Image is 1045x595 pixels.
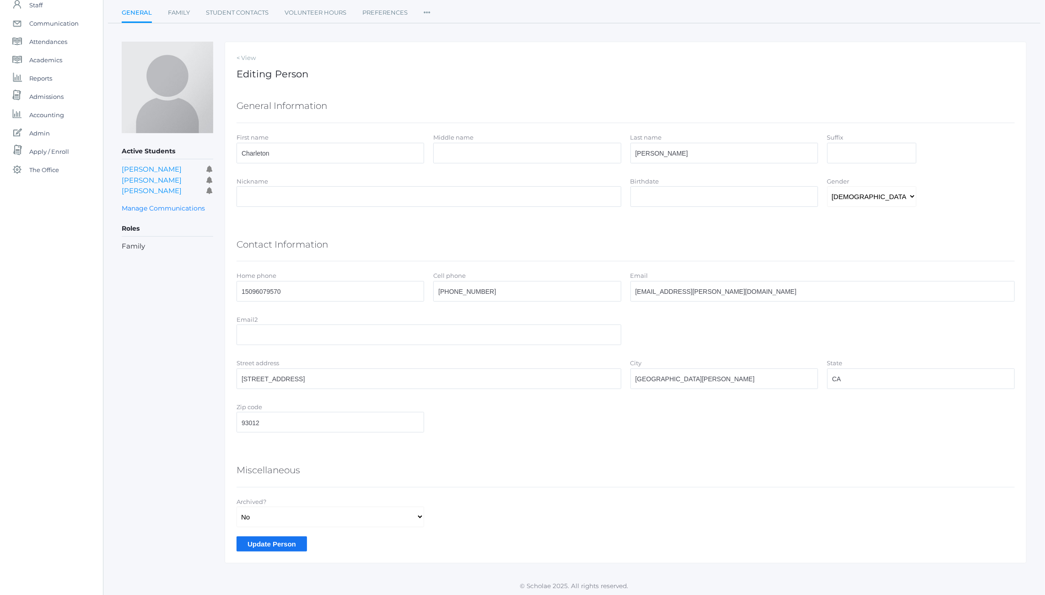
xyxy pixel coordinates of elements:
li: Family [122,241,213,252]
label: Email [630,272,648,279]
span: The Office [29,161,59,179]
label: City [630,359,642,367]
label: First name [237,134,269,141]
span: Reports [29,69,52,87]
h5: Roles [122,221,213,237]
label: Middle name [433,134,474,141]
span: Admin [29,124,50,142]
span: Attendances [29,32,67,51]
a: Student Contacts [206,4,269,22]
a: Volunteer Hours [285,4,346,22]
a: General [122,4,152,23]
i: Receives communications for this student [206,177,213,184]
i: Receives communications for this student [206,166,213,173]
label: Home phone [237,272,276,279]
i: Receives communications for this student [206,187,213,194]
p: © Scholae 2025. All rights reserved. [103,581,1045,590]
a: [PERSON_NAME] [122,186,182,195]
a: < View [237,54,1015,63]
span: Admissions [29,87,64,106]
img: Constantine Trumpower [122,42,213,133]
label: Suffix [827,134,844,141]
span: Communication [29,14,79,32]
a: Preferences [362,4,408,22]
h5: Active Students [122,144,213,159]
label: Gender [827,178,850,185]
h5: Miscellaneous [237,462,300,478]
input: Update Person [237,536,307,552]
h1: Editing Person [237,69,1015,79]
label: Street address [237,359,279,367]
label: State [827,359,843,367]
label: Archived? [237,498,266,505]
a: [PERSON_NAME] [122,176,182,184]
label: Last name [630,134,662,141]
label: Email2 [237,316,258,323]
label: Cell phone [433,272,466,279]
h5: General Information [237,98,327,114]
span: Academics [29,51,62,69]
span: Accounting [29,106,64,124]
a: Family [168,4,190,22]
label: Zip code [237,403,262,411]
label: Birthdate [630,178,659,185]
a: Manage Communications [122,203,205,214]
h5: Contact Information [237,237,328,252]
a: [PERSON_NAME] [122,165,182,173]
span: Apply / Enroll [29,142,69,161]
label: Nickname [237,178,268,185]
